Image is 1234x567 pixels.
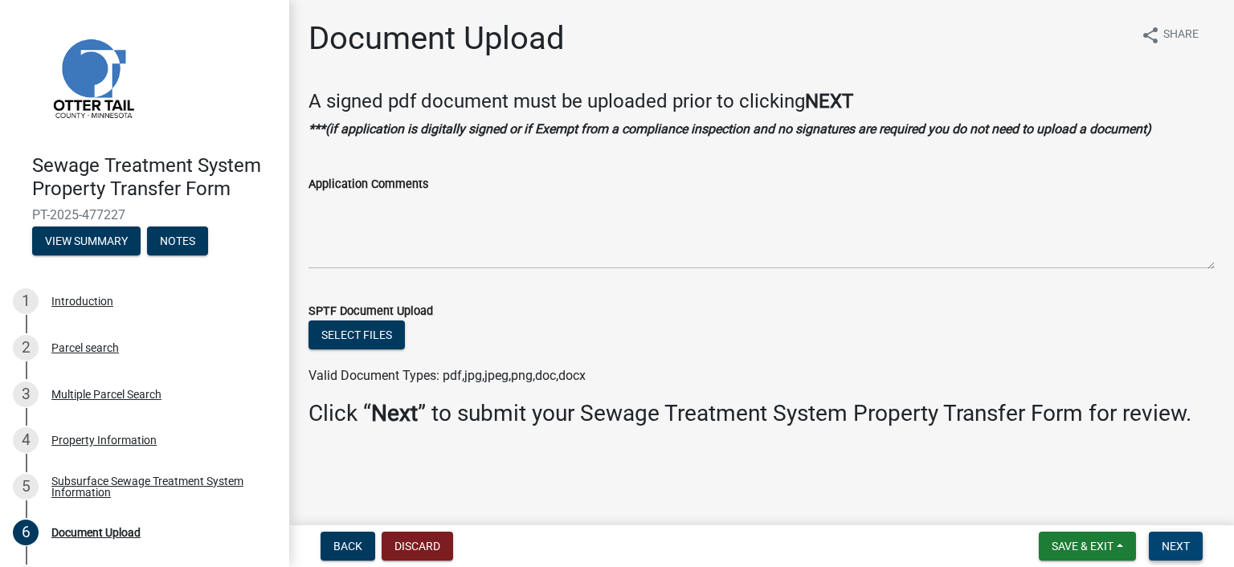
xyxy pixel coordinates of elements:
[51,389,161,400] div: Multiple Parcel Search
[32,154,276,201] h4: Sewage Treatment System Property Transfer Form
[51,296,113,307] div: Introduction
[13,520,39,545] div: 6
[308,121,1151,137] strong: ***(if application is digitally signed or if Exempt from a compliance inspection and no signature...
[13,427,39,453] div: 4
[51,527,141,538] div: Document Upload
[32,235,141,248] wm-modal-confirm: Summary
[1052,540,1113,553] span: Save & Exit
[308,320,405,349] button: Select files
[308,306,433,317] label: SPTF Document Upload
[51,475,264,498] div: Subsurface Sewage Treatment System Information
[382,532,453,561] button: Discard
[32,207,257,222] span: PT-2025-477227
[1128,19,1212,51] button: shareShare
[147,226,208,255] button: Notes
[321,532,375,561] button: Back
[13,474,39,500] div: 5
[32,226,141,255] button: View Summary
[1162,540,1190,553] span: Next
[1039,532,1136,561] button: Save & Exit
[308,90,1215,113] h4: A signed pdf document must be uploaded prior to clicking
[371,400,418,426] strong: Next
[51,342,119,353] div: Parcel search
[308,179,428,190] label: Application Comments
[147,235,208,248] wm-modal-confirm: Notes
[13,288,39,314] div: 1
[13,335,39,361] div: 2
[308,19,565,58] h1: Document Upload
[51,434,157,446] div: Property Information
[333,540,362,553] span: Back
[1163,26,1199,45] span: Share
[1149,532,1203,561] button: Next
[13,381,39,407] div: 3
[805,90,853,112] strong: NEXT
[32,17,153,137] img: Otter Tail County, Minnesota
[308,400,1215,427] h3: Click “ ” to submit your Sewage Treatment System Property Transfer Form for review.
[308,368,586,383] span: Valid Document Types: pdf,jpg,jpeg,png,doc,docx
[1141,26,1160,45] i: share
